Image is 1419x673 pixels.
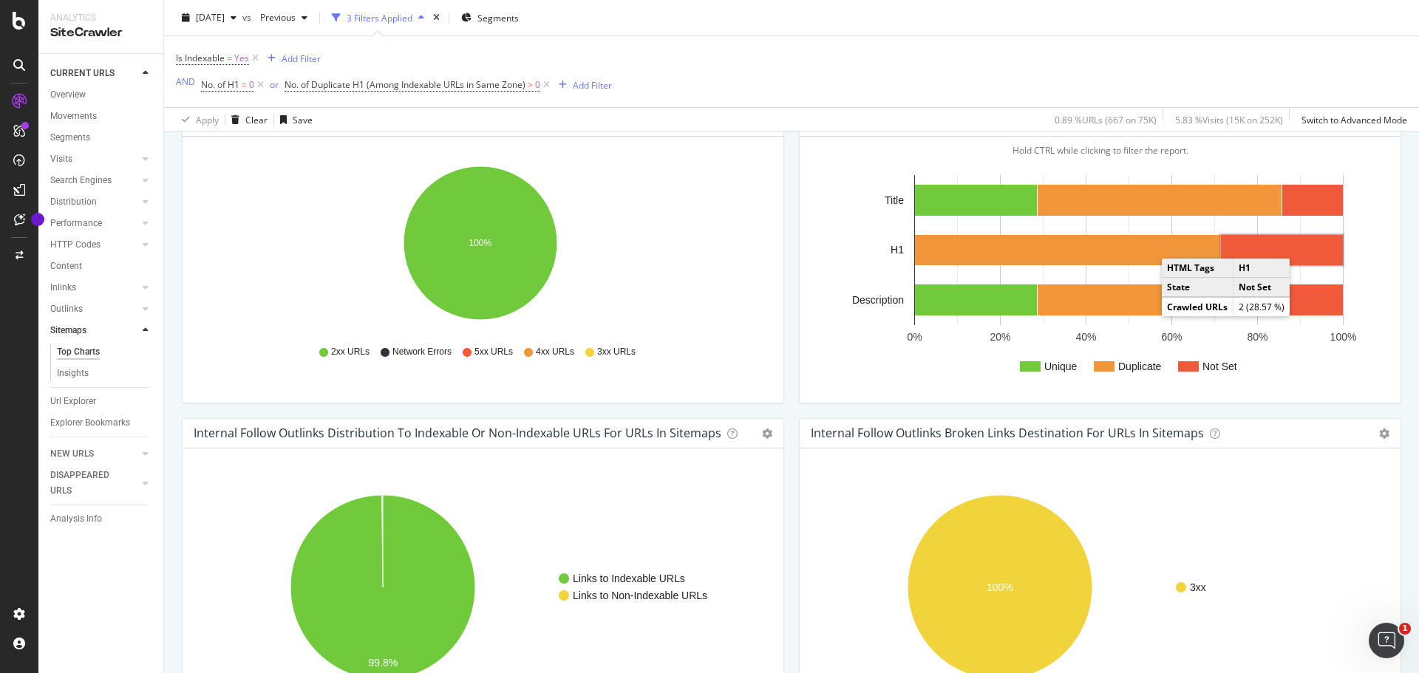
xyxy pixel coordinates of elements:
[50,216,102,231] div: Performance
[1075,331,1096,343] text: 40%
[392,346,452,358] span: Network Errors
[285,78,525,91] span: No. of Duplicate H1 (Among Indexable URLs in Same Zone)
[1055,113,1157,126] div: 0.89 % URLs ( 667 on 75K )
[907,331,922,343] text: 0%
[1247,331,1267,343] text: 80%
[50,446,138,462] a: NEW URLS
[1175,113,1283,126] div: 5.83 % Visits ( 15K on 252K )
[50,87,86,103] div: Overview
[885,194,904,206] text: Title
[254,11,296,24] span: Previous
[50,194,138,210] a: Distribution
[262,49,321,67] button: Add Filter
[194,423,721,443] h4: Internal Follow Outlinks Distribution to Indexable or Non-Indexable URLs for URLs in Sitemaps
[50,394,153,409] a: Url Explorer
[469,238,492,248] text: 100%
[987,581,1013,593] text: 100%
[50,130,153,146] a: Segments
[50,446,94,462] div: NEW URLS
[50,468,125,499] div: DISAPPEARED URLS
[455,6,525,30] button: Segments
[50,415,153,431] a: Explorer Bookmarks
[176,6,242,30] button: [DATE]
[50,280,76,295] div: Inlinks
[282,52,321,64] div: Add Filter
[50,301,83,317] div: Outlinks
[331,346,370,358] span: 2xx URLs
[50,237,101,253] div: HTTP Codes
[50,259,82,274] div: Content
[1330,331,1357,343] text: 100%
[50,66,138,81] a: CURRENT URLS
[50,468,138,499] a: DISAPPEARED URLS
[57,344,153,360] a: Top Charts
[369,657,398,669] text: 99.8%
[227,52,232,64] span: =
[535,75,540,95] span: 0
[50,173,138,188] a: Search Engines
[50,87,153,103] a: Overview
[50,511,102,527] div: Analysis Info
[176,52,225,64] span: Is Indexable
[50,216,138,231] a: Performance
[274,108,313,131] button: Save
[242,78,247,91] span: =
[176,75,195,88] div: AND
[1162,278,1233,297] td: State
[50,24,152,41] div: SiteCrawler
[50,323,86,338] div: Sitemaps
[1399,623,1411,635] span: 1
[1296,108,1407,131] button: Switch to Advanced Mode
[50,280,138,295] a: Inlinks
[50,237,138,253] a: HTTP Codes
[1118,361,1162,372] text: Duplicate
[1161,331,1182,343] text: 60%
[326,6,430,30] button: 3 Filters Applied
[242,11,254,24] span: vs
[270,78,279,91] div: or
[573,590,707,601] text: Links to Non-Indexable URLs
[234,48,249,69] span: Yes
[50,173,112,188] div: Search Engines
[50,301,138,317] a: Outlinks
[50,109,153,124] a: Movements
[536,346,574,358] span: 4xx URLs
[176,75,195,89] button: AND
[50,151,138,167] a: Visits
[50,511,153,527] a: Analysis Info
[254,6,313,30] button: Previous
[270,78,279,92] button: or
[50,130,90,146] div: Segments
[50,323,138,338] a: Sitemaps
[50,12,152,24] div: Analytics
[597,346,636,358] span: 3xx URLs
[553,76,612,94] button: Add Filter
[293,113,313,126] div: Save
[1013,144,1188,157] span: Hold CTRL while clicking to filter the report.
[477,11,519,24] span: Segments
[57,366,153,381] a: Insights
[194,160,766,332] svg: A chart.
[50,151,72,167] div: Visits
[573,78,612,91] div: Add Filter
[762,428,772,439] i: Options
[430,10,443,25] div: times
[891,245,904,256] text: H1
[1044,361,1078,372] text: Unique
[528,78,533,91] span: >
[1162,298,1233,317] td: Crawled URLs
[57,344,100,360] div: Top Charts
[57,366,89,381] div: Insights
[50,259,153,274] a: Content
[249,75,254,95] span: 0
[1369,623,1404,658] iframe: Intercom live chat
[811,160,1384,391] svg: A chart.
[1301,113,1407,126] div: Switch to Advanced Mode
[50,415,130,431] div: Explorer Bookmarks
[573,573,685,584] text: Links to Indexable URLs
[50,394,96,409] div: Url Explorer
[201,78,239,91] span: No. of H1
[50,194,97,210] div: Distribution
